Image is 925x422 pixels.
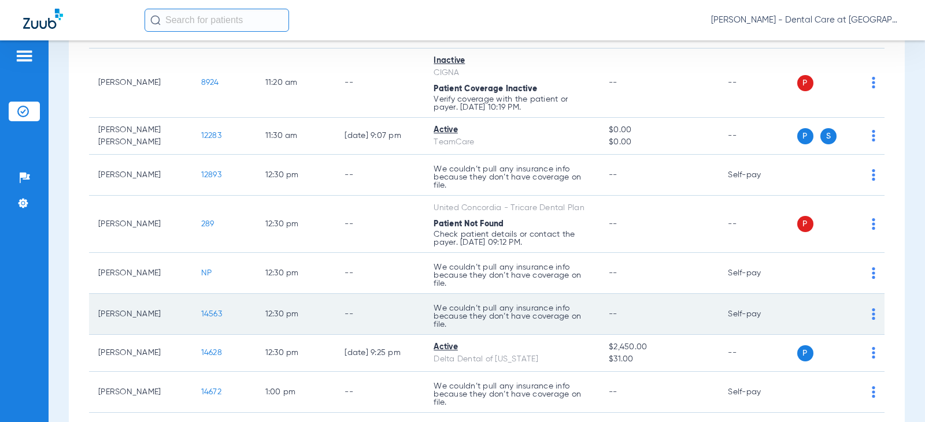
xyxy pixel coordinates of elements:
img: group-dot-blue.svg [872,267,875,279]
td: -- [335,372,424,413]
span: 12283 [201,132,221,140]
img: group-dot-blue.svg [872,218,875,230]
td: 11:30 AM [256,118,336,155]
td: [PERSON_NAME] [89,335,192,372]
p: We couldn’t pull any insurance info because they don’t have coverage on file. [434,263,590,287]
img: group-dot-blue.svg [872,386,875,398]
td: 12:30 PM [256,335,336,372]
span: Patient Coverage Inactive [434,85,537,93]
span: -- [609,171,617,179]
td: [PERSON_NAME] [89,155,192,196]
span: -- [609,269,617,277]
div: Inactive [434,55,590,67]
span: $0.00 [609,136,709,148]
td: [DATE] 9:25 PM [335,335,424,372]
td: -- [719,118,797,155]
span: P [797,216,813,232]
td: [PERSON_NAME] [89,196,192,253]
td: -- [719,48,797,118]
td: [PERSON_NAME] [PERSON_NAME] [89,118,192,155]
input: Search for patients [145,9,289,32]
img: hamburger-icon [15,49,34,63]
td: Self-pay [719,372,797,413]
td: 12:30 PM [256,294,336,335]
p: We couldn’t pull any insurance info because they don’t have coverage on file. [434,304,590,328]
span: Patient Not Found [434,220,504,228]
span: $0.00 [609,124,709,136]
td: [PERSON_NAME] [89,294,192,335]
span: 12893 [201,171,221,179]
span: $31.00 [609,353,709,365]
td: -- [335,253,424,294]
td: Self-pay [719,253,797,294]
span: P [797,128,813,144]
span: P [797,75,813,91]
span: [PERSON_NAME] - Dental Care at [GEOGRAPHIC_DATA] [711,14,902,26]
img: group-dot-blue.svg [872,130,875,141]
img: Zuub Logo [23,9,63,29]
img: group-dot-blue.svg [872,77,875,88]
span: NP [201,269,212,277]
div: Active [434,341,590,353]
td: Self-pay [719,294,797,335]
td: [PERSON_NAME] [89,253,192,294]
span: -- [609,388,617,396]
td: 12:30 PM [256,253,336,294]
span: P [797,345,813,361]
span: -- [609,220,617,228]
td: [PERSON_NAME] [89,48,192,118]
td: Self-pay [719,155,797,196]
img: group-dot-blue.svg [872,347,875,358]
span: 289 [201,220,214,228]
p: We couldn’t pull any insurance info because they don’t have coverage on file. [434,165,590,189]
td: 12:30 PM [256,196,336,253]
span: 14563 [201,310,222,318]
td: -- [719,196,797,253]
td: -- [335,196,424,253]
td: -- [719,335,797,372]
span: 14628 [201,349,222,357]
span: -- [609,79,617,87]
td: [PERSON_NAME] [89,372,192,413]
p: Verify coverage with the patient or payer. [DATE] 10:19 PM. [434,95,590,111]
td: -- [335,48,424,118]
span: 8924 [201,79,219,87]
td: 12:30 PM [256,155,336,196]
img: group-dot-blue.svg [872,169,875,181]
p: Check patient details or contact the payer. [DATE] 09:12 PM. [434,230,590,247]
div: CIGNA [434,67,590,79]
span: -- [609,310,617,318]
td: -- [335,155,424,196]
span: S [820,128,837,144]
div: United Concordia - Tricare Dental Plan [434,202,590,214]
div: Active [434,124,590,136]
img: Search Icon [150,15,161,25]
p: We couldn’t pull any insurance info because they don’t have coverage on file. [434,382,590,406]
img: group-dot-blue.svg [872,308,875,320]
span: $2,450.00 [609,341,709,353]
td: -- [335,294,424,335]
div: TeamCare [434,136,590,148]
td: 1:00 PM [256,372,336,413]
td: 11:20 AM [256,48,336,118]
td: [DATE] 9:07 PM [335,118,424,155]
div: Delta Dental of [US_STATE] [434,353,590,365]
span: 14672 [201,388,221,396]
